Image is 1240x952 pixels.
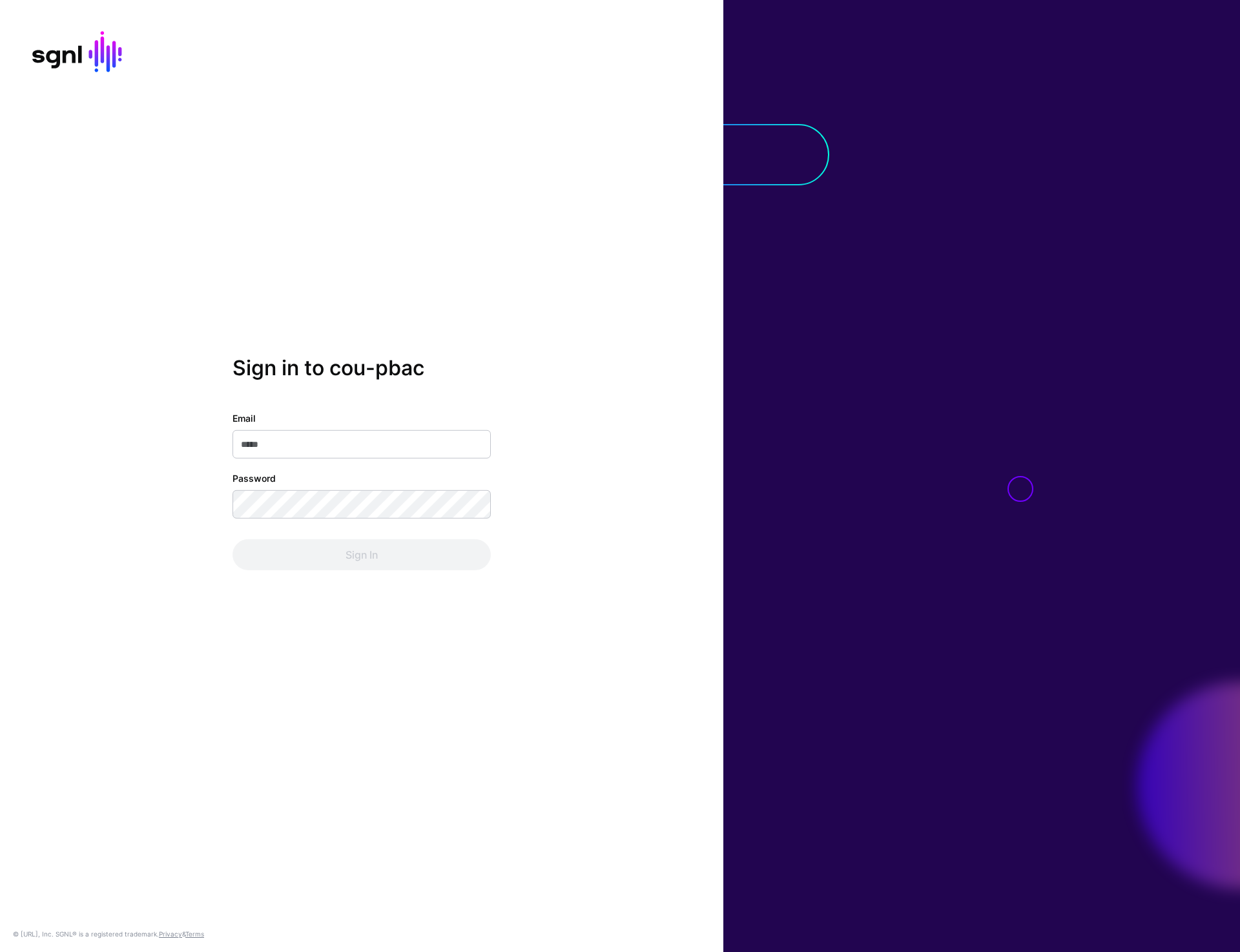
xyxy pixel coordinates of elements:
a: Privacy [159,930,182,938]
a: Terms [185,930,204,938]
div: © [URL], Inc. SGNL® is a registered trademark. & [13,929,204,939]
label: Email [232,411,256,425]
label: Password [232,471,276,485]
h2: Sign in to cou-pbac [232,356,491,380]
